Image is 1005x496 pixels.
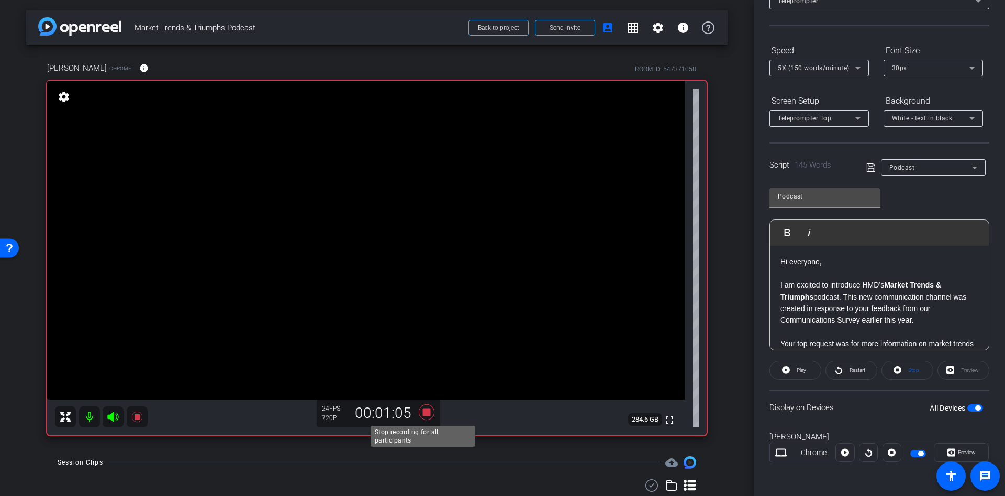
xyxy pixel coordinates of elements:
input: Title [778,190,872,203]
button: Back to project [468,20,529,36]
span: FPS [329,405,340,412]
button: Stop [881,361,933,380]
div: 24 [322,404,348,413]
span: 5X (150 words/minute) [778,64,850,72]
button: Italic (Ctrl+I) [799,222,819,243]
span: Podcast [889,164,915,171]
div: Background [884,92,983,110]
span: Teleprompter Top [778,115,831,122]
mat-icon: info [677,21,689,34]
span: [PERSON_NAME] [47,62,107,74]
span: White - text in black [892,115,953,122]
mat-icon: fullscreen [663,414,676,426]
div: 00:01:05 [348,404,418,422]
mat-icon: message [979,470,991,482]
div: ROOM ID: 547371058 [635,64,696,74]
mat-icon: accessibility [945,470,957,482]
div: 720P [322,414,348,422]
span: 145 Words [795,160,831,170]
div: [PERSON_NAME] [769,431,989,443]
mat-icon: cloud_upload [665,456,678,469]
p: Your top request was for more information on market trends and competitive insights. This podcast... [780,338,978,385]
img: Session clips [684,456,696,469]
button: Send invite [535,20,595,36]
mat-icon: info [139,63,149,73]
div: Font Size [884,42,983,60]
img: app-logo [38,17,121,36]
div: Speed [769,42,869,60]
mat-icon: grid_on [627,21,639,34]
p: I am excited to introduce HMD’s podcast. This new communication channel was created in response t... [780,279,978,326]
span: Destinations for your clips [665,456,678,469]
button: Restart [825,361,877,380]
span: Restart [850,367,865,373]
p: Hi everyone, [780,256,978,268]
mat-icon: settings [57,91,71,103]
button: Preview [934,443,989,462]
mat-icon: account_box [601,21,614,34]
div: Session Clips [58,457,103,468]
span: Back to project [478,24,519,31]
div: Script [769,159,852,171]
label: All Devices [930,403,967,413]
button: Bold (Ctrl+B) [777,222,797,243]
div: Display on Devices [769,390,989,424]
strong: Market Trends & Triumphs [780,281,941,301]
span: Chrome [109,64,131,72]
div: Chrome [792,447,836,458]
div: Screen Setup [769,92,869,110]
div: Stop recording for all participants [371,426,475,447]
button: Play [769,361,821,380]
span: Market Trends & Triumphs Podcast [135,17,462,38]
span: Play [797,367,806,373]
span: 284.6 GB [628,413,662,426]
mat-icon: settings [652,21,664,34]
span: 30px [892,64,907,72]
span: Send invite [550,24,580,32]
span: Preview [958,449,976,455]
span: Stop [908,367,919,373]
